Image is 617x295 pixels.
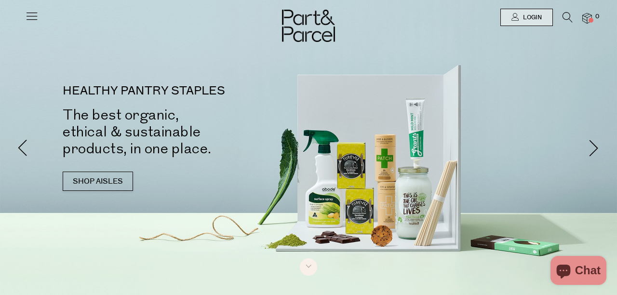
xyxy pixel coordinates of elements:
[582,13,592,23] a: 0
[500,9,553,26] a: Login
[593,13,602,21] span: 0
[63,85,323,97] p: HEALTHY PANTRY STAPLES
[63,172,133,191] a: SHOP AISLES
[548,256,609,287] inbox-online-store-chat: Shopify online store chat
[521,13,542,22] span: Login
[282,10,335,42] img: Part&Parcel
[63,107,323,157] h2: The best organic, ethical & sustainable products, in one place.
